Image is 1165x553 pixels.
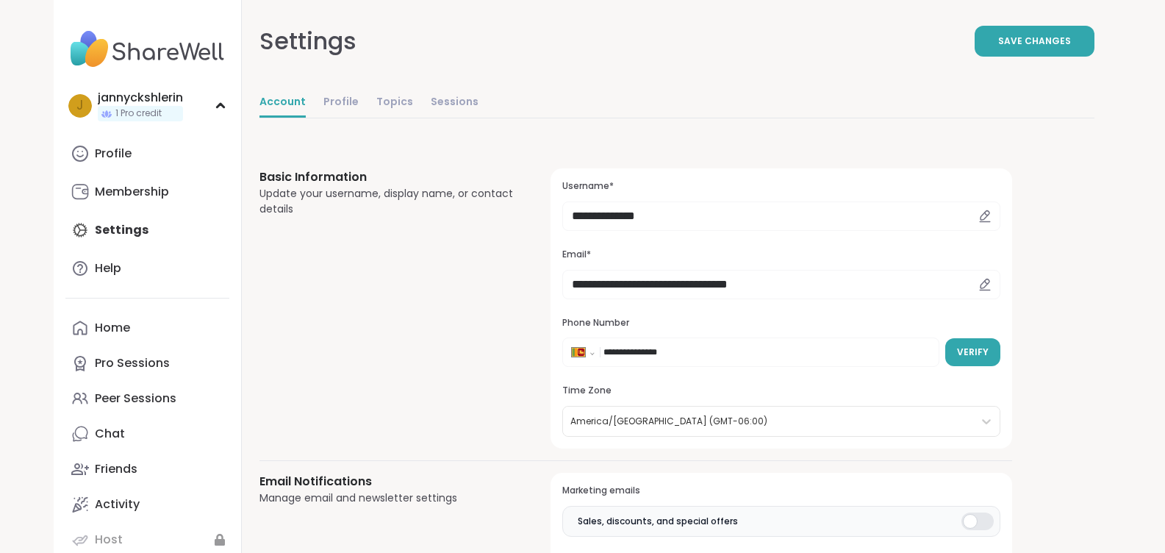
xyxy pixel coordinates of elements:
[95,461,137,477] div: Friends
[998,35,1071,48] span: Save Changes
[562,249,1000,261] h3: Email*
[65,136,229,171] a: Profile
[945,338,1000,366] button: Verify
[95,496,140,513] div: Activity
[65,24,229,75] img: ShareWell Nav Logo
[562,385,1000,397] h3: Time Zone
[957,346,989,359] span: Verify
[76,96,83,115] span: j
[259,168,516,186] h3: Basic Information
[65,416,229,452] a: Chat
[115,107,162,120] span: 1 Pro credit
[562,485,1000,497] h3: Marketing emails
[65,310,229,346] a: Home
[376,88,413,118] a: Topics
[65,487,229,522] a: Activity
[65,381,229,416] a: Peer Sessions
[562,180,1000,193] h3: Username*
[65,452,229,487] a: Friends
[259,186,516,217] div: Update your username, display name, or contact details
[259,88,306,118] a: Account
[578,515,738,528] span: Sales, discounts, and special offers
[323,88,359,118] a: Profile
[95,532,123,548] div: Host
[431,88,478,118] a: Sessions
[95,355,170,371] div: Pro Sessions
[65,346,229,381] a: Pro Sessions
[98,90,183,106] div: jannyckshlerin
[95,320,130,336] div: Home
[975,26,1094,57] button: Save Changes
[562,317,1000,329] h3: Phone Number
[65,251,229,286] a: Help
[95,390,176,407] div: Peer Sessions
[65,174,229,210] a: Membership
[95,146,132,162] div: Profile
[95,184,169,200] div: Membership
[259,473,516,490] h3: Email Notifications
[95,426,125,442] div: Chat
[95,260,121,276] div: Help
[259,490,516,506] div: Manage email and newsletter settings
[259,24,356,59] div: Settings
